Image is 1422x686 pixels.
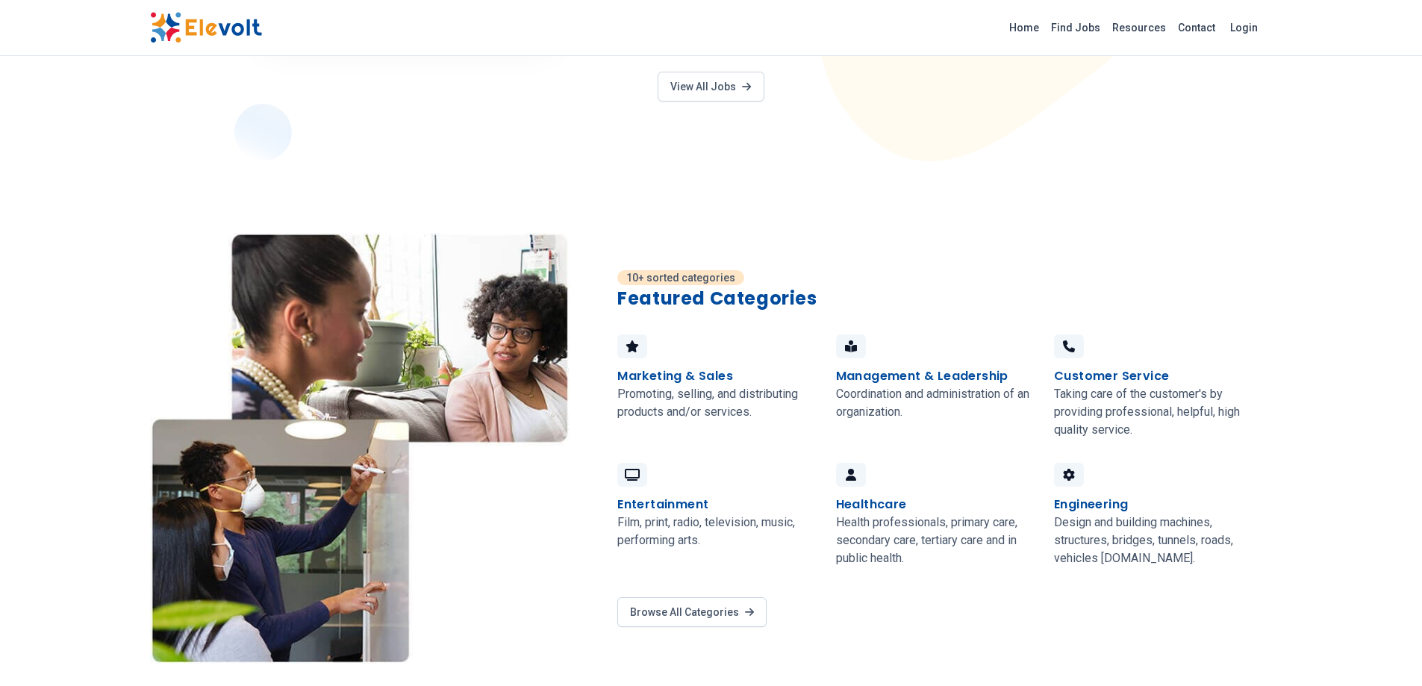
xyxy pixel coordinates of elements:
a: Find Jobs [1045,16,1106,40]
h4: Healthcare [836,496,907,514]
iframe: Chat Widget [1347,614,1422,686]
a: EngineeringDesign and building machines, structures, bridges, tunnels, roads, vehicles [DOMAIN_NA... [1045,451,1263,579]
h4: Marketing & Sales [617,367,733,385]
img: Elevolt [150,12,262,43]
h4: Engineering [1054,496,1128,514]
h4: Management & Leadership [836,367,1008,385]
p: Film, print, radio, television, music, performing arts. [617,514,817,549]
p: Design and building machines, structures, bridges, tunnels, roads, vehicles [DOMAIN_NAME]. [1054,514,1254,567]
a: Browse All Categories [617,597,767,627]
p: 10+ sorted categories [617,270,744,285]
a: View All Jobs [658,72,764,102]
h2: Featured Categories [617,287,1272,311]
h4: Entertainment [617,496,708,514]
a: HealthcareHealth professionals, primary care, secondary care, tertiary care and in public health. [827,451,1045,579]
a: Customer ServiceTaking care of the customer's by providing professional, helpful, high quality se... [1045,322,1263,451]
h4: Customer Service [1054,367,1169,385]
a: Resources [1106,16,1172,40]
a: EntertainmentFilm, print, radio, television, music, performing arts. [608,451,826,579]
a: Home [1003,16,1045,40]
p: Taking care of the customer's by providing professional, helpful, high quality service. [1054,385,1254,439]
a: Marketing & SalesPromoting, selling, and distributing products and/or services. [608,322,826,451]
a: Login [1221,13,1267,43]
a: Management & LeadershipCoordination and administration of an organization. [827,322,1045,451]
p: Health professionals, primary care, secondary care, tertiary care and in public health. [836,514,1036,567]
p: Promoting, selling, and distributing products and/or services. [617,385,817,421]
p: Coordination and administration of an organization. [836,385,1036,421]
a: Contact [1172,16,1221,40]
img: Job categories on Elevolt [150,233,570,664]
